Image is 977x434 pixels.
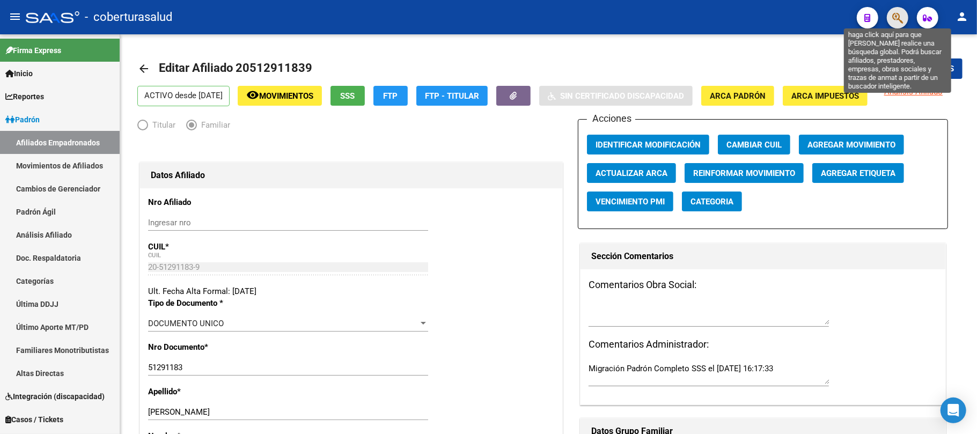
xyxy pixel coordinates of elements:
button: Agregar Etiqueta [812,163,904,183]
h1: Sección Comentarios [591,248,935,265]
button: Agregar Movimiento [799,135,904,155]
h3: Acciones [587,111,635,126]
button: Movimientos [238,86,322,106]
button: FTP [373,86,408,106]
button: ARCA Padrón [701,86,774,106]
h3: Comentarios Obra Social: [589,277,937,292]
span: Titular [148,119,175,131]
mat-icon: arrow_back [137,62,150,75]
span: Agregar Movimiento [807,140,895,150]
span: - coberturasalud [85,5,172,29]
span: Análisis Afiliado [884,87,943,97]
mat-icon: remove_red_eye [246,89,259,101]
h3: Comentarios Administrador: [589,337,937,352]
span: FTP [384,91,398,101]
span: SSS [341,91,355,101]
p: ACTIVO desde [DATE] [137,86,230,106]
button: FTP - Titular [416,86,488,106]
button: Actualizar ARCA [587,163,676,183]
button: Sin Certificado Discapacidad [539,86,693,106]
span: Guardar cambios [879,64,954,74]
span: Categoria [690,197,733,207]
button: Cambiar CUIL [718,135,790,155]
div: Ult. Fecha Alta Formal: [DATE] [148,285,554,297]
span: Reinformar Movimiento [693,168,795,178]
p: Tipo de Documento * [148,297,270,309]
span: Identificar Modificación [596,140,701,150]
span: DOCUMENTO UNICO [148,319,224,328]
mat-radio-group: Elija una opción [137,122,241,132]
button: Categoria [682,192,742,211]
div: Open Intercom Messenger [941,398,966,423]
span: Editar Afiliado 20512911839 [159,61,312,75]
span: Familiar [197,119,230,131]
span: Cambiar CUIL [726,140,782,150]
span: Casos / Tickets [5,414,63,425]
p: Nro Documento [148,341,270,353]
span: Reportes [5,91,44,102]
span: ARCA Padrón [710,91,766,101]
span: Sin Certificado Discapacidad [560,91,684,101]
span: Vencimiento PMI [596,197,665,207]
span: Padrón [5,114,40,126]
mat-icon: menu [9,10,21,23]
button: ARCA Impuestos [783,86,868,106]
button: Vencimiento PMI [587,192,673,211]
span: Movimientos [259,91,313,101]
button: Reinformar Movimiento [685,163,804,183]
p: CUIL [148,241,270,253]
button: Identificar Modificación [587,135,709,155]
h1: Datos Afiliado [151,167,552,184]
button: SSS [330,86,365,106]
span: Integración (discapacidad) [5,391,105,402]
span: Firma Express [5,45,61,56]
span: Actualizar ARCA [596,168,667,178]
mat-icon: person [956,10,968,23]
button: Guardar cambios [857,58,963,78]
p: Nro Afiliado [148,196,270,208]
span: Inicio [5,68,33,79]
span: Agregar Etiqueta [821,168,895,178]
span: FTP - Titular [425,91,479,101]
mat-icon: save [866,62,879,75]
span: ARCA Impuestos [791,91,859,101]
p: Apellido [148,386,270,398]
